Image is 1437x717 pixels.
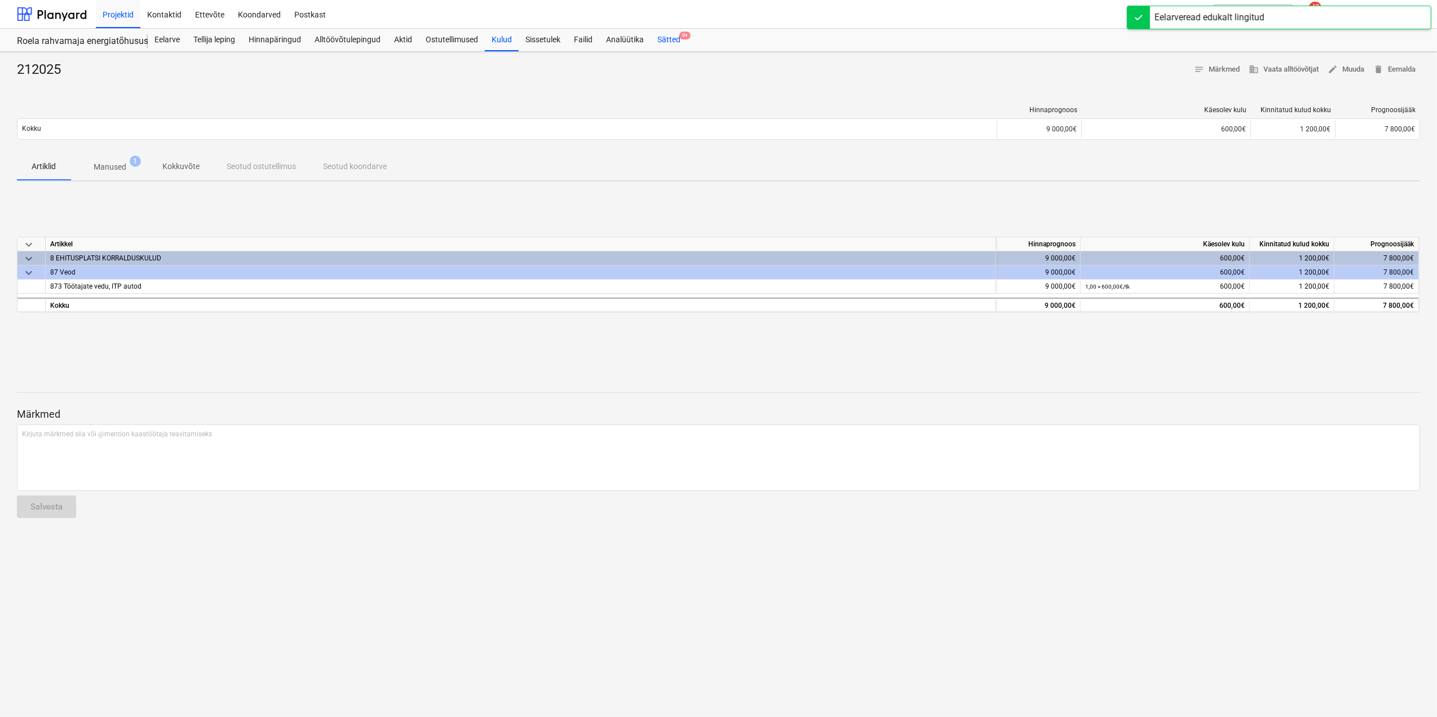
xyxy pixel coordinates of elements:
div: Kokku [46,298,996,312]
button: Märkmed [1190,61,1244,78]
div: 600,00€ [1085,265,1245,280]
div: Käesolev kulu [1081,237,1250,251]
p: Manused [94,161,126,173]
div: 212025 [17,61,70,79]
p: Artiklid [30,161,58,172]
span: 9+ [679,32,691,39]
button: Muuda [1323,61,1369,78]
div: 87 Veod [50,265,991,279]
a: Kulud [485,29,519,51]
div: 7 800,00€ [1334,251,1419,265]
div: Eelarveread edukalt lingitud [1155,11,1264,24]
a: Ostutellimused [419,29,485,51]
div: 9 000,00€ [996,298,1081,312]
button: Vaata alltöövõtjat [1244,61,1323,78]
div: 600,00€ [1086,125,1246,133]
div: 600,00€ [1085,251,1245,265]
div: 9 000,00€ [996,251,1081,265]
div: 9 000,00€ [997,120,1081,138]
span: Vaata alltöövõtjat [1249,63,1319,76]
span: 7 800,00€ [1383,282,1414,290]
div: Prognoosijääk [1340,106,1416,114]
span: Märkmed [1194,63,1240,76]
div: Kinnitatud kulud kokku [1255,106,1331,114]
div: 1 200,00€ [1250,265,1334,280]
div: 9 000,00€ [996,280,1081,294]
a: Failid [567,29,599,51]
span: notes [1194,64,1204,74]
div: Roela rahvamaja energiatõhususe ehitustööd [ROELA] [17,36,134,47]
span: edit [1328,64,1338,74]
div: Hinnaprognoos [1002,106,1077,114]
a: Tellija leping [187,29,242,51]
div: 8 EHITUSPLATSI KORRALDUSKULUD [50,251,991,265]
span: keyboard_arrow_down [22,252,36,265]
a: Analüütika [599,29,651,51]
div: 600,00€ [1085,280,1245,294]
div: Käesolev kulu [1086,106,1246,114]
a: Aktid [387,29,419,51]
div: 7 800,00€ [1334,265,1419,280]
div: 7 800,00€ [1334,298,1419,312]
span: Muuda [1328,63,1364,76]
span: 1 [130,156,141,167]
span: keyboard_arrow_down [22,266,36,280]
div: Hinnaprognoos [996,237,1081,251]
span: 873 Töötajate vedu, ITP autod [50,282,142,290]
p: Kokku [22,124,41,134]
div: 1 200,00€ [1250,120,1335,138]
div: 600,00€ [1085,299,1245,313]
div: Kinnitatud kulud kokku [1250,237,1334,251]
a: Sätted9+ [651,29,687,51]
span: keyboard_arrow_down [22,238,36,251]
div: 1 200,00€ [1250,298,1334,312]
span: business [1249,64,1259,74]
div: Prognoosijääk [1334,237,1419,251]
a: Sissetulek [519,29,567,51]
div: 9 000,00€ [996,265,1081,280]
div: Artikkel [46,237,996,251]
span: 1 200,00€ [1299,282,1329,290]
small: 1,00 × 600,00€ / tk [1085,284,1130,290]
span: delete [1373,64,1383,74]
span: 7 800,00€ [1385,125,1415,133]
a: Hinnapäringud [242,29,308,51]
div: 1 200,00€ [1250,251,1334,265]
a: Eelarve [148,29,187,51]
div: Sätted [651,29,687,51]
p: Kokkuvõte [162,161,200,172]
a: Alltöövõtulepingud [308,29,387,51]
p: Märkmed [17,408,1420,421]
span: Eemalda [1373,63,1416,76]
button: Eemalda [1369,61,1420,78]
